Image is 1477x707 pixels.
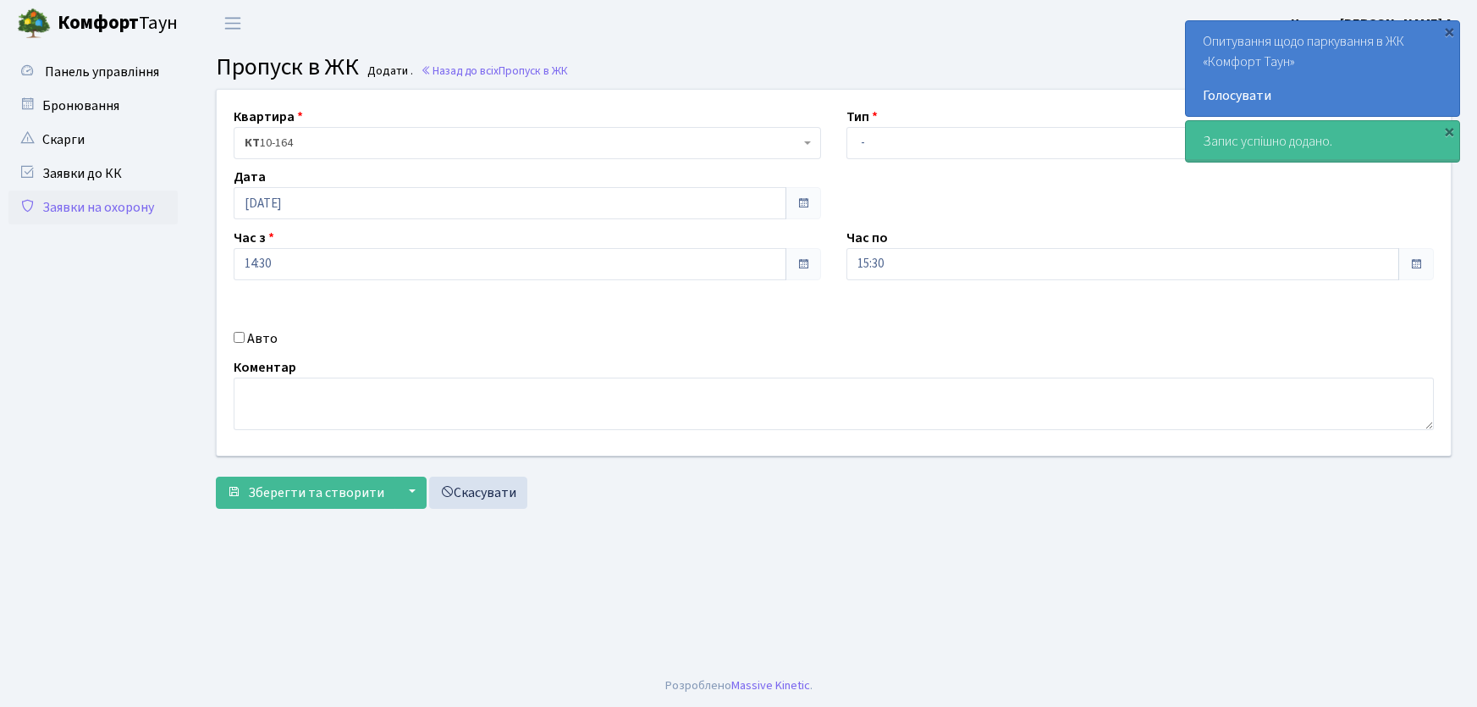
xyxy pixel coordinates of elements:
[665,677,813,695] div: Розроблено .
[58,9,178,38] span: Таун
[212,9,254,37] button: Переключити навігацію
[216,50,359,84] span: Пропуск в ЖК
[429,477,527,509] a: Скасувати
[1203,86,1442,106] a: Голосувати
[245,135,260,152] b: КТ
[58,9,139,36] b: Комфорт
[247,329,278,349] label: Авто
[245,135,800,152] span: <b>КТ</b>&nbsp;&nbsp;&nbsp;&nbsp;10-164
[8,55,178,89] a: Панель управління
[1291,14,1457,33] b: Цитрус [PERSON_NAME] А.
[234,127,821,159] span: <b>КТ</b>&nbsp;&nbsp;&nbsp;&nbsp;10-164
[421,63,568,79] a: Назад до всіхПропуск в ЖК
[234,167,266,187] label: Дата
[234,357,296,378] label: Коментар
[1441,123,1458,140] div: ×
[216,477,395,509] button: Зберегти та створити
[234,107,303,127] label: Квартира
[1186,121,1459,162] div: Запис успішно додано.
[499,63,568,79] span: Пропуск в ЖК
[846,228,888,248] label: Час по
[234,228,274,248] label: Час з
[8,89,178,123] a: Бронювання
[731,677,810,694] a: Massive Kinetic
[8,157,178,191] a: Заявки до КК
[364,64,413,79] small: Додати .
[846,107,878,127] label: Тип
[8,123,178,157] a: Скарги
[248,483,384,502] span: Зберегти та створити
[1186,21,1459,116] div: Опитування щодо паркування в ЖК «Комфорт Таун»
[45,63,159,81] span: Панель управління
[17,7,51,41] img: logo.png
[8,191,178,224] a: Заявки на охорону
[1291,14,1457,34] a: Цитрус [PERSON_NAME] А.
[1441,23,1458,40] div: ×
